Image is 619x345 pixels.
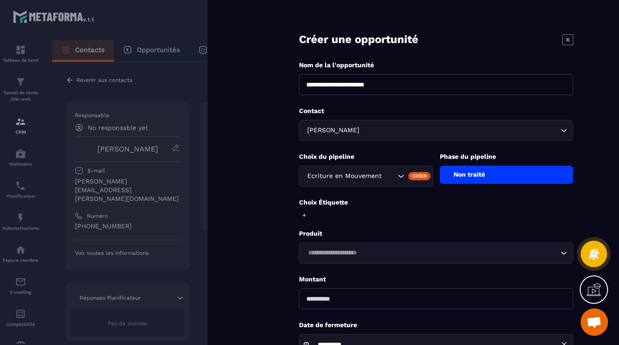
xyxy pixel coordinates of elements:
p: Produit [299,229,573,238]
div: Search for option [299,166,433,187]
div: Créer [408,172,431,180]
p: Choix Étiquette [299,198,573,207]
div: Search for option [299,243,573,264]
p: Phase du pipeline [440,152,574,161]
p: Montant [299,275,573,284]
div: Ouvrir le chat [581,308,608,336]
p: Nom de la l'opportunité [299,61,573,70]
p: Choix du pipeline [299,152,433,161]
p: Date de fermeture [299,321,573,329]
p: Contact [299,107,573,115]
span: Ecriture en Mouvement [305,171,384,181]
div: Search for option [299,120,573,141]
input: Search for option [384,171,395,181]
input: Search for option [305,248,558,258]
span: [PERSON_NAME] [305,125,361,135]
input: Search for option [361,125,558,135]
